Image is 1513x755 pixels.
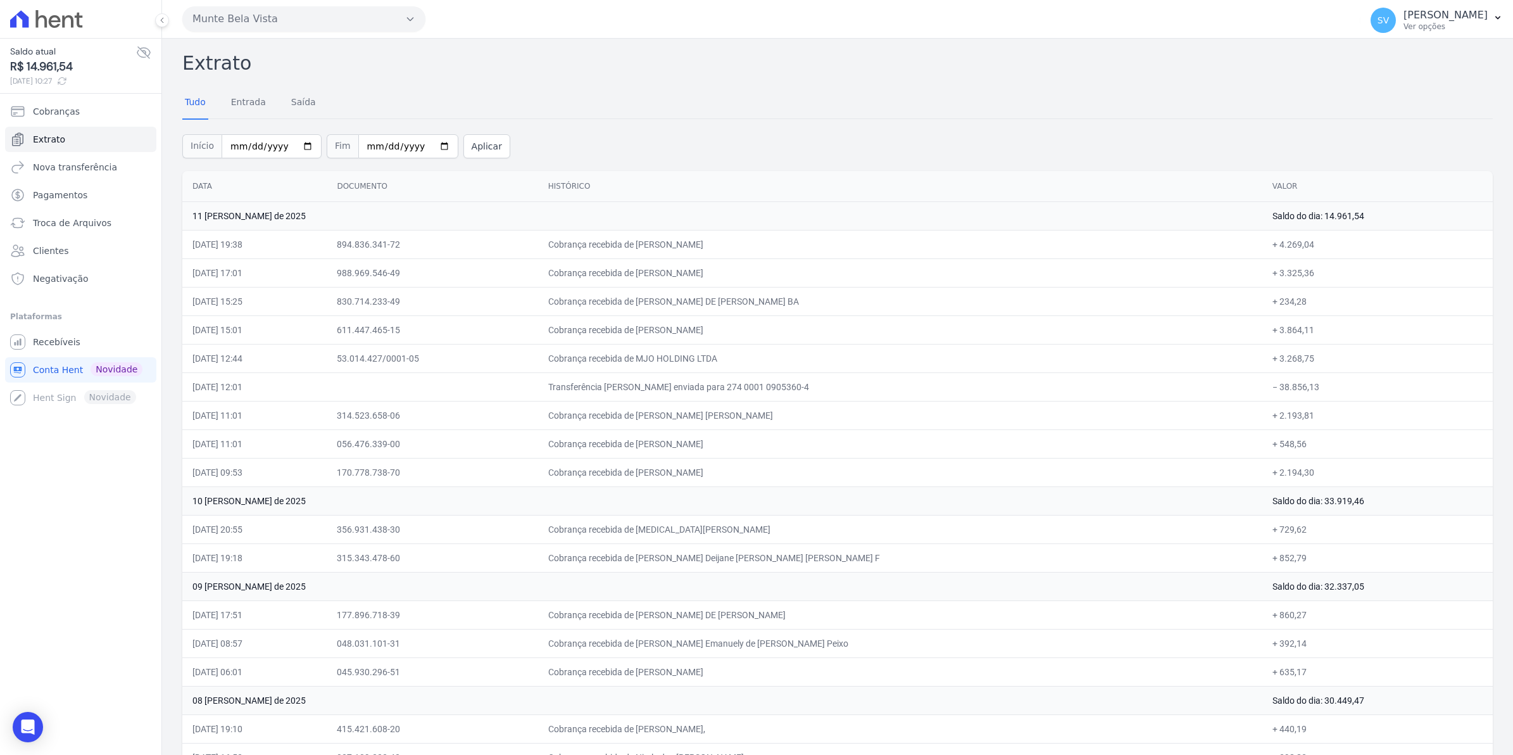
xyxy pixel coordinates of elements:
[1403,22,1488,32] p: Ver opções
[1262,657,1493,686] td: + 635,17
[538,543,1262,572] td: Cobrança recebida de [PERSON_NAME] Deijane [PERSON_NAME] [PERSON_NAME] F
[327,543,537,572] td: 315.343.478-60
[538,515,1262,543] td: Cobrança recebida de [MEDICAL_DATA][PERSON_NAME]
[327,629,537,657] td: 048.031.101-31
[1262,344,1493,372] td: + 3.268,75
[327,258,537,287] td: 988.969.546-49
[327,600,537,629] td: 177.896.718-39
[182,287,327,315] td: [DATE] 15:25
[538,344,1262,372] td: Cobrança recebida de MJO HOLDING LTDA
[538,258,1262,287] td: Cobrança recebida de [PERSON_NAME]
[538,458,1262,486] td: Cobrança recebida de [PERSON_NAME]
[182,315,327,344] td: [DATE] 15:01
[327,134,358,158] span: Fim
[1262,629,1493,657] td: + 392,14
[327,171,537,202] th: Documento
[1262,572,1493,600] td: Saldo do dia: 32.337,05
[33,272,89,285] span: Negativação
[13,712,43,742] div: Open Intercom Messenger
[327,287,537,315] td: 830.714.233-49
[538,714,1262,743] td: Cobrança recebida de [PERSON_NAME],
[182,515,327,543] td: [DATE] 20:55
[182,230,327,258] td: [DATE] 19:38
[327,429,537,458] td: 056.476.339-00
[5,329,156,355] a: Recebíveis
[33,244,68,257] span: Clientes
[182,657,327,686] td: [DATE] 06:01
[538,657,1262,686] td: Cobrança recebida de [PERSON_NAME]
[1262,401,1493,429] td: + 2.193,81
[182,134,222,158] span: Início
[538,629,1262,657] td: Cobrança recebida de [PERSON_NAME] Emanuely de [PERSON_NAME] Peixo
[182,87,208,120] a: Tudo
[182,171,327,202] th: Data
[5,127,156,152] a: Extrato
[10,75,136,87] span: [DATE] 10:27
[1262,230,1493,258] td: + 4.269,04
[538,600,1262,629] td: Cobrança recebida de [PERSON_NAME] DE [PERSON_NAME]
[33,105,80,118] span: Cobranças
[538,372,1262,401] td: Transferência [PERSON_NAME] enviada para 274 0001 0905360-4
[1262,201,1493,230] td: Saldo do dia: 14.961,54
[327,458,537,486] td: 170.778.738-70
[327,401,537,429] td: 314.523.658-06
[5,357,156,383] a: Conta Hent Novidade
[10,99,151,410] nav: Sidebar
[229,87,268,120] a: Entrada
[1262,543,1493,572] td: + 852,79
[5,266,156,291] a: Negativação
[182,258,327,287] td: [DATE] 17:01
[538,429,1262,458] td: Cobrança recebida de [PERSON_NAME]
[5,210,156,236] a: Troca de Arquivos
[538,401,1262,429] td: Cobrança recebida de [PERSON_NAME] [PERSON_NAME]
[1262,315,1493,344] td: + 3.864,11
[10,58,136,75] span: R$ 14.961,54
[1262,429,1493,458] td: + 548,56
[10,45,136,58] span: Saldo atual
[91,362,142,376] span: Novidade
[5,238,156,263] a: Clientes
[10,309,151,324] div: Plataformas
[182,714,327,743] td: [DATE] 19:10
[5,155,156,180] a: Nova transferência
[33,133,65,146] span: Extrato
[538,230,1262,258] td: Cobrança recebida de [PERSON_NAME]
[5,99,156,124] a: Cobranças
[1262,258,1493,287] td: + 3.325,36
[182,458,327,486] td: [DATE] 09:53
[182,372,327,401] td: [DATE] 12:01
[33,336,80,348] span: Recebíveis
[1262,686,1493,714] td: Saldo do dia: 30.449,47
[182,49,1493,77] h2: Extrato
[1262,372,1493,401] td: − 38.856,13
[182,629,327,657] td: [DATE] 08:57
[182,600,327,629] td: [DATE] 17:51
[182,543,327,572] td: [DATE] 19:18
[327,230,537,258] td: 894.836.341-72
[1403,9,1488,22] p: [PERSON_NAME]
[5,182,156,208] a: Pagamentos
[1262,600,1493,629] td: + 860,27
[327,657,537,686] td: 045.930.296-51
[327,344,537,372] td: 53.014.427/0001-05
[182,6,425,32] button: Munte Bela Vista
[463,134,510,158] button: Aplicar
[327,315,537,344] td: 611.447.465-15
[1262,287,1493,315] td: + 234,28
[182,572,1262,600] td: 09 [PERSON_NAME] de 2025
[1262,458,1493,486] td: + 2.194,30
[1262,714,1493,743] td: + 440,19
[182,344,327,372] td: [DATE] 12:44
[327,515,537,543] td: 356.931.438-30
[33,364,83,376] span: Conta Hent
[1262,486,1493,515] td: Saldo do dia: 33.919,46
[182,201,1262,230] td: 11 [PERSON_NAME] de 2025
[182,429,327,458] td: [DATE] 11:01
[1262,515,1493,543] td: + 729,62
[538,171,1262,202] th: Histórico
[538,287,1262,315] td: Cobrança recebida de [PERSON_NAME] DE [PERSON_NAME] BA
[1262,171,1493,202] th: Valor
[327,714,537,743] td: 415.421.608-20
[33,189,87,201] span: Pagamentos
[538,315,1262,344] td: Cobrança recebida de [PERSON_NAME]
